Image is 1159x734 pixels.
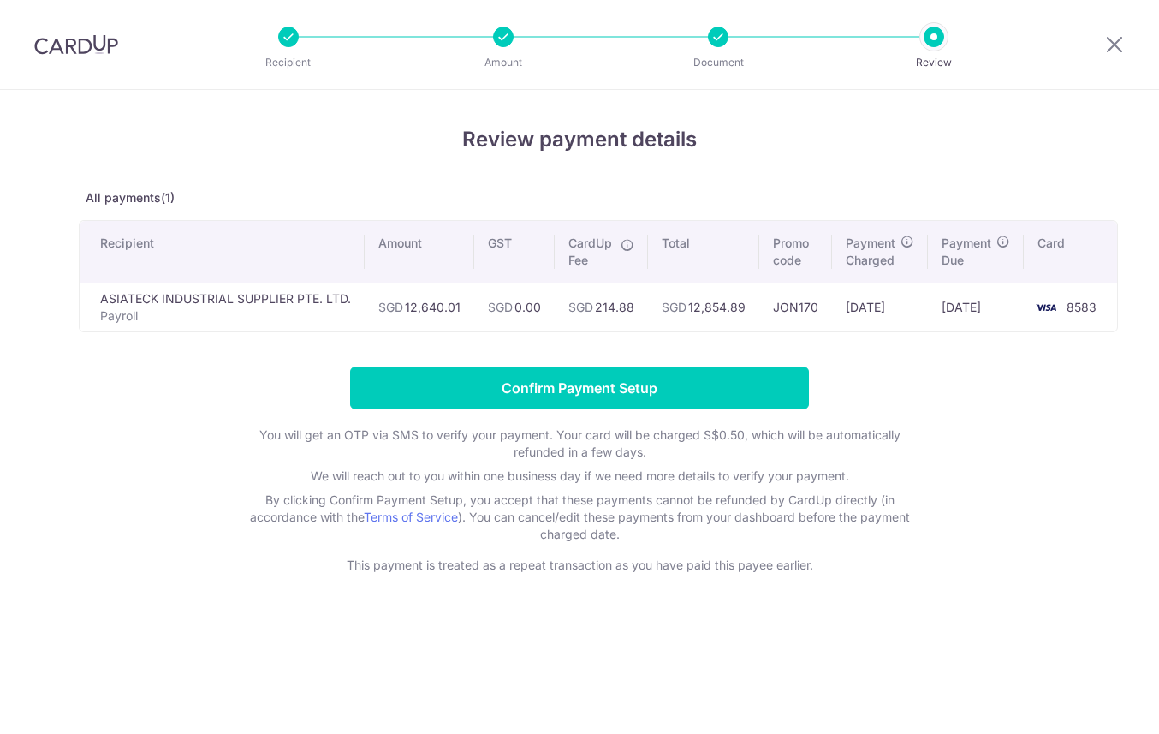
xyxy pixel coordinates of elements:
td: [DATE] [832,283,928,331]
h4: Review payment details [79,124,1080,155]
p: We will reach out to you within one business day if we need more details to verify your payment. [237,468,922,485]
input: Confirm Payment Setup [350,367,809,409]
img: <span class="translation_missing" title="translation missing: en.account_steps.new_confirm_form.b... [1029,297,1063,318]
th: Amount [365,221,474,283]
p: Recipient [225,54,352,71]
td: 0.00 [474,283,555,331]
span: SGD [488,300,513,314]
td: 12,854.89 [648,283,759,331]
td: JON170 [759,283,832,331]
td: ASIATECK INDUSTRIAL SUPPLIER PTE. LTD. [80,283,365,331]
p: All payments(1) [79,189,1080,206]
span: CardUp Fee [568,235,612,269]
p: By clicking Confirm Payment Setup, you accept that these payments cannot be refunded by CardUp di... [237,492,922,543]
a: Terms of Service [364,510,458,524]
span: SGD [378,300,403,314]
p: Review [871,54,997,71]
span: 8583 [1067,300,1097,314]
p: This payment is treated as a repeat transaction as you have paid this payee earlier. [237,557,922,574]
span: SGD [568,300,593,314]
th: Total [648,221,759,283]
p: You will get an OTP via SMS to verify your payment. Your card will be charged S$0.50, which will ... [237,427,922,461]
p: Amount [440,54,567,71]
th: Promo code [759,221,832,283]
td: [DATE] [928,283,1024,331]
span: Payment Charged [846,235,895,269]
th: GST [474,221,555,283]
td: 214.88 [555,283,648,331]
th: Recipient [80,221,365,283]
span: Payment Due [942,235,991,269]
th: Card [1024,221,1117,283]
span: SGD [662,300,686,314]
p: Payroll [100,307,351,325]
p: Document [655,54,782,71]
img: CardUp [34,34,118,55]
td: 12,640.01 [365,283,474,331]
